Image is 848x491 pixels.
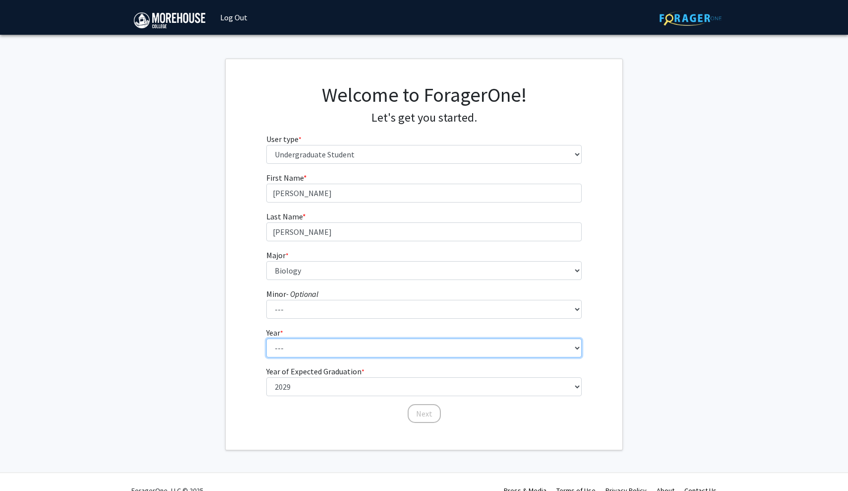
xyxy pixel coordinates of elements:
iframe: Chat [7,446,42,484]
label: Year [266,327,283,339]
button: Next [408,404,441,423]
img: ForagerOne Logo [660,10,722,26]
label: User type [266,133,302,145]
label: Major [266,249,289,261]
label: Year of Expected Graduation [266,365,364,377]
i: - Optional [286,289,318,299]
h1: Welcome to ForagerOne! [266,83,582,107]
span: First Name [266,173,303,183]
img: Morehouse College Logo [134,12,205,28]
span: Last Name [266,211,303,221]
h4: Let's get you started. [266,111,582,125]
label: Minor [266,288,318,300]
